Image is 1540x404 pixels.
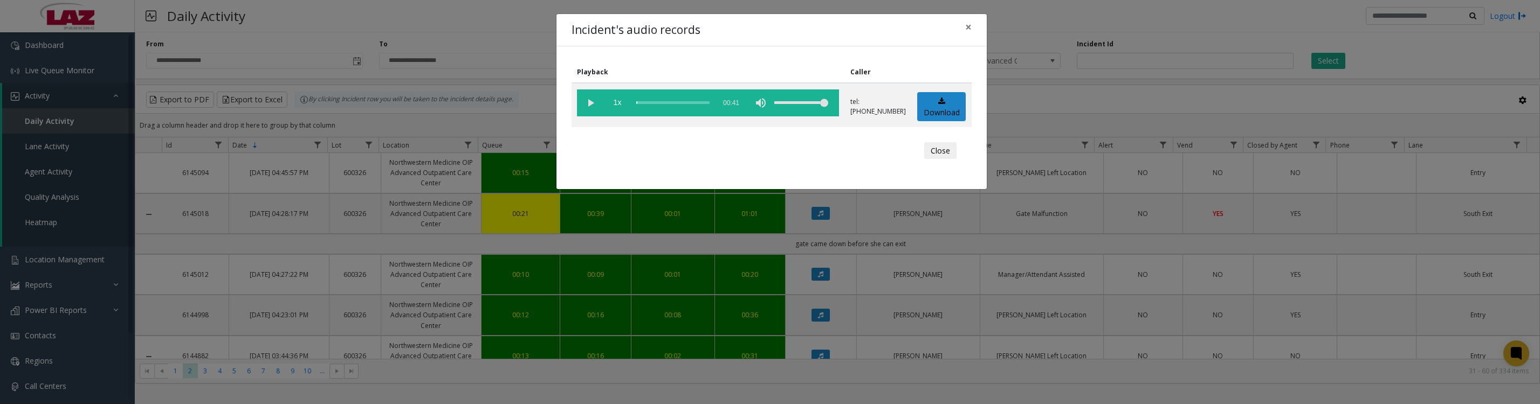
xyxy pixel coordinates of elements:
button: Close [924,142,957,159]
button: Close [958,14,979,40]
h4: Incident's audio records [572,22,700,39]
span: × [965,19,972,34]
div: volume level [774,89,828,116]
th: Caller [845,61,912,83]
p: tel:[PHONE_NUMBER] [850,97,906,116]
div: scrub bar [636,89,710,116]
a: Download [917,92,966,122]
th: Playback [572,61,845,83]
span: playback speed button [604,89,631,116]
